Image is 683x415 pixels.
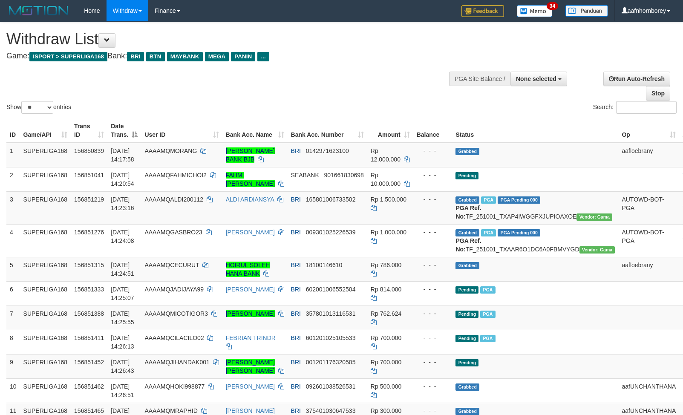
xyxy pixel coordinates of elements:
span: Rp 300.000 [371,407,401,414]
span: 156851315 [74,262,104,268]
span: Grabbed [455,148,479,155]
a: ALDI ARDIANSYA [226,196,274,203]
div: - - - [417,261,449,269]
span: Rp 1.500.000 [371,196,406,203]
span: Rp 10.000.000 [371,172,401,187]
span: Marked by aafsengchandara [481,196,496,204]
div: - - - [417,285,449,294]
span: BRI [291,286,301,293]
td: 2 [6,167,20,191]
span: ... [257,52,269,61]
span: AAAAMQMORANG [144,147,197,154]
b: PGA Ref. No: [455,205,481,220]
a: FEBRIAN TRINDR [226,334,276,341]
span: Copy 0142971623100 to clipboard [306,147,349,154]
div: - - - [417,406,449,415]
td: 8 [6,330,20,354]
span: AAAAMQJIHANDAK001 [144,359,210,366]
button: None selected [510,72,567,86]
span: Pending [455,359,478,366]
td: aafUNCHANTHANA [618,378,679,403]
span: BRI [291,359,301,366]
span: BRI [291,334,301,341]
span: AAAAMQCILACILO02 [144,334,204,341]
span: Marked by aafsengchandara [480,335,495,342]
a: [PERSON_NAME] [PERSON_NAME] [226,359,275,374]
a: FAHMI [PERSON_NAME] [226,172,275,187]
span: BRI [291,147,301,154]
th: Bank Acc. Number: activate to sort column ascending [288,118,367,143]
td: TF_251001_TXAP4IWGGFXJUPIOAXOE [452,191,618,224]
span: Copy 18100146610 to clipboard [306,262,343,268]
span: AAAAMQJADIJAYA99 [144,286,204,293]
a: [PERSON_NAME] BANK BJB [226,147,275,163]
span: Grabbed [455,383,479,391]
span: ISPORT > SUPERLIGA168 [29,52,107,61]
span: BRI [291,383,301,390]
th: User ID: activate to sort column ascending [141,118,222,143]
span: [DATE] 14:23:16 [111,196,134,211]
span: Pending [455,172,478,179]
span: 156851388 [74,310,104,317]
th: Status [452,118,618,143]
span: 156851462 [74,383,104,390]
span: [DATE] 14:24:08 [111,229,134,244]
span: AAAAMQMICOTIGOR3 [144,310,208,317]
span: Pending [455,335,478,342]
th: Bank Acc. Name: activate to sort column ascending [222,118,288,143]
span: Rp 700.000 [371,359,401,366]
span: BRI [291,407,301,414]
td: SUPERLIGA168 [20,378,71,403]
a: Run Auto-Refresh [603,72,670,86]
td: TF_251001_TXAAR6O1DC6A0FBMVYGD [452,224,618,257]
div: - - - [417,309,449,318]
span: Marked by aafsengchandara [481,229,496,236]
span: Copy 009301025226539 to clipboard [306,229,356,236]
span: PGA Pending [498,229,540,236]
span: [DATE] 14:26:51 [111,383,134,398]
div: - - - [417,358,449,366]
span: Grabbed [455,196,479,204]
input: Search: [616,101,677,114]
span: BRI [127,52,144,61]
span: Rp 500.000 [371,383,401,390]
span: 156851041 [74,172,104,179]
td: SUPERLIGA168 [20,257,71,281]
span: 156851333 [74,286,104,293]
span: [DATE] 14:26:43 [111,359,134,374]
span: Pending [455,311,478,318]
th: Game/API: activate to sort column ascending [20,118,71,143]
span: PGA Pending [498,196,540,204]
span: Rp 12.000.000 [371,147,401,163]
td: aafloebrany [618,143,679,167]
span: Grabbed [455,229,479,236]
th: Date Trans.: activate to sort column descending [107,118,141,143]
span: [DATE] 14:25:55 [111,310,134,326]
span: MAYBANK [167,52,203,61]
span: AAAAMQHOKI998877 [144,383,205,390]
span: Copy 001201176320505 to clipboard [306,359,356,366]
span: BRI [291,229,301,236]
div: - - - [417,171,449,179]
span: AAAAMQGASBRO23 [144,229,202,236]
span: Rp 814.000 [371,286,401,293]
span: AAAAMQCECURUT [144,262,199,268]
img: Button%20Memo.svg [517,5,553,17]
td: 7 [6,305,20,330]
span: [DATE] 14:20:54 [111,172,134,187]
div: - - - [417,334,449,342]
span: 156851452 [74,359,104,366]
span: BRI [291,310,301,317]
span: 156851219 [74,196,104,203]
span: Grabbed [455,262,479,269]
td: 5 [6,257,20,281]
td: SUPERLIGA168 [20,330,71,354]
span: [DATE] 14:26:13 [111,334,134,350]
h4: Game: Bank: [6,52,447,61]
b: PGA Ref. No: [455,237,481,253]
td: AUTOWD-BOT-PGA [618,224,679,257]
span: Marked by aafsengchandara [480,286,495,294]
div: PGA Site Balance / [449,72,510,86]
td: 4 [6,224,20,257]
span: Marked by aafsengchandara [480,311,495,318]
